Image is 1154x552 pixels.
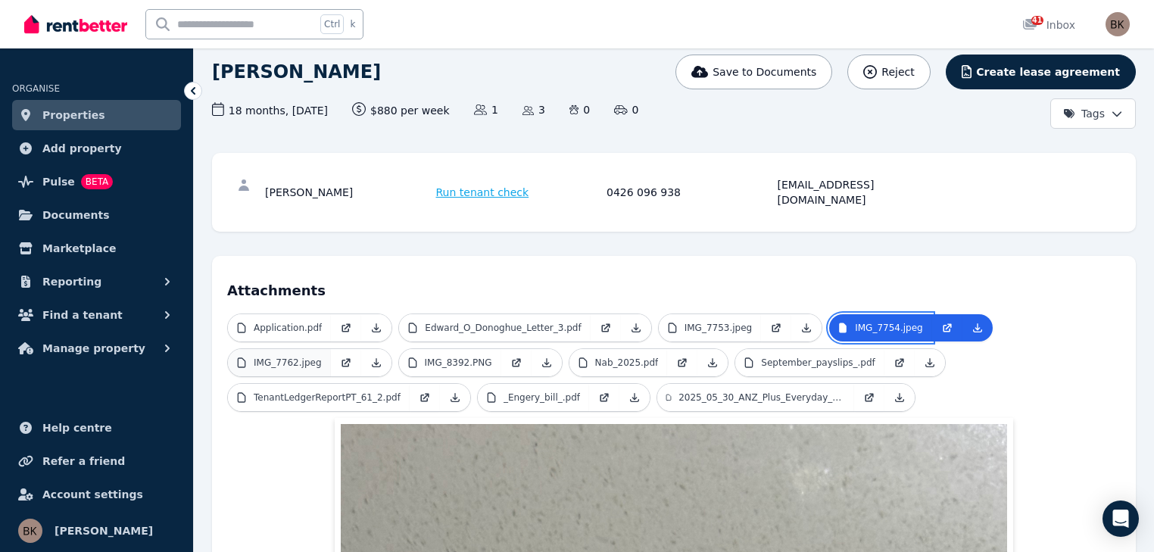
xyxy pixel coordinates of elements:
a: 2025_05_30_ANZ_Plus_Everyday_x6696_Statement_2.pdf [657,384,854,411]
a: Download Attachment [791,314,822,341]
a: Documents [12,200,181,230]
a: Application.pdf [228,314,331,341]
a: Download Attachment [621,314,651,341]
div: Open Intercom Messenger [1103,501,1139,537]
button: Reject [847,55,930,89]
a: Add property [12,133,181,164]
button: Find a tenant [12,300,181,330]
div: [EMAIL_ADDRESS][DOMAIN_NAME] [778,177,944,207]
span: 0 [614,102,638,117]
a: Open in new Tab [854,384,884,411]
a: Open in new Tab [884,349,915,376]
a: IMG_8392.PNG [399,349,501,376]
p: 2025_05_30_ANZ_Plus_Everyday_x6696_Statement_2.pdf [678,391,845,404]
p: Edward_O_Donoghue_Letter_3.pdf [425,322,581,334]
a: Account settings [12,479,181,510]
a: September_payslips_.pdf [735,349,884,376]
span: 0 [569,102,590,117]
button: Manage property [12,333,181,363]
span: Pulse [42,173,75,191]
a: Open in new Tab [761,314,791,341]
p: IMG_8392.PNG [425,357,492,369]
button: Create lease agreement [946,55,1136,89]
span: Reporting [42,273,101,291]
a: _Engery_bill_.pdf [478,384,589,411]
img: Bella K [18,519,42,543]
a: Help centre [12,413,181,443]
div: Inbox [1022,17,1075,33]
p: IMG_7753.jpeg [685,322,753,334]
a: Refer a friend [12,446,181,476]
a: Open in new Tab [501,349,532,376]
p: Application.pdf [254,322,322,334]
a: Nab_2025.pdf [569,349,668,376]
button: Save to Documents [675,55,833,89]
span: 18 months , [DATE] [212,102,328,118]
span: Add property [42,139,122,157]
a: Marketplace [12,233,181,264]
img: Bella K [1106,12,1130,36]
span: Documents [42,206,110,224]
div: [PERSON_NAME] [265,177,432,207]
a: Open in new Tab [410,384,440,411]
a: Open in new Tab [932,314,962,341]
a: Download Attachment [532,349,562,376]
span: Run tenant check [436,185,529,200]
span: Help centre [42,419,112,437]
a: Download Attachment [962,314,993,341]
span: Save to Documents [713,64,816,80]
span: Find a tenant [42,306,123,324]
span: Create lease agreement [976,64,1120,80]
h1: [PERSON_NAME] [212,60,381,84]
span: Properties [42,106,105,124]
a: Open in new Tab [331,349,361,376]
a: Download Attachment [619,384,650,411]
h4: Attachments [227,271,1121,301]
span: Reject [881,64,914,80]
a: IMG_7762.jpeg [228,349,331,376]
a: Open in new Tab [589,384,619,411]
a: Properties [12,100,181,130]
span: 3 [522,102,545,117]
a: IMG_7754.jpeg [829,314,932,341]
span: Tags [1063,106,1105,121]
span: [PERSON_NAME] [55,522,153,540]
a: Open in new Tab [591,314,621,341]
span: BETA [81,174,113,189]
span: Ctrl [320,14,344,34]
a: IMG_7753.jpeg [659,314,762,341]
button: Reporting [12,267,181,297]
a: Open in new Tab [667,349,697,376]
p: IMG_7762.jpeg [254,357,322,369]
a: TenantLedgerReportPT_61_2.pdf [228,384,410,411]
span: ORGANISE [12,83,60,94]
a: Download Attachment [697,349,728,376]
span: Marketplace [42,239,116,257]
img: RentBetter [24,13,127,36]
span: Refer a friend [42,452,125,470]
a: Download Attachment [361,349,391,376]
a: PulseBETA [12,167,181,197]
span: Account settings [42,485,143,504]
span: k [350,18,355,30]
a: Edward_O_Donoghue_Letter_3.pdf [399,314,590,341]
a: Download Attachment [884,384,915,411]
span: 1 [474,102,498,117]
button: Tags [1050,98,1136,129]
span: $880 per week [352,102,450,118]
div: 0426 096 938 [607,177,773,207]
p: IMG_7754.jpeg [855,322,923,334]
a: Open in new Tab [331,314,361,341]
a: Download Attachment [440,384,470,411]
span: Manage property [42,339,145,357]
p: _Engery_bill_.pdf [504,391,580,404]
p: TenantLedgerReportPT_61_2.pdf [254,391,401,404]
a: Download Attachment [915,349,945,376]
a: Download Attachment [361,314,391,341]
p: September_payslips_.pdf [761,357,875,369]
span: 41 [1031,16,1043,25]
p: Nab_2025.pdf [595,357,659,369]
